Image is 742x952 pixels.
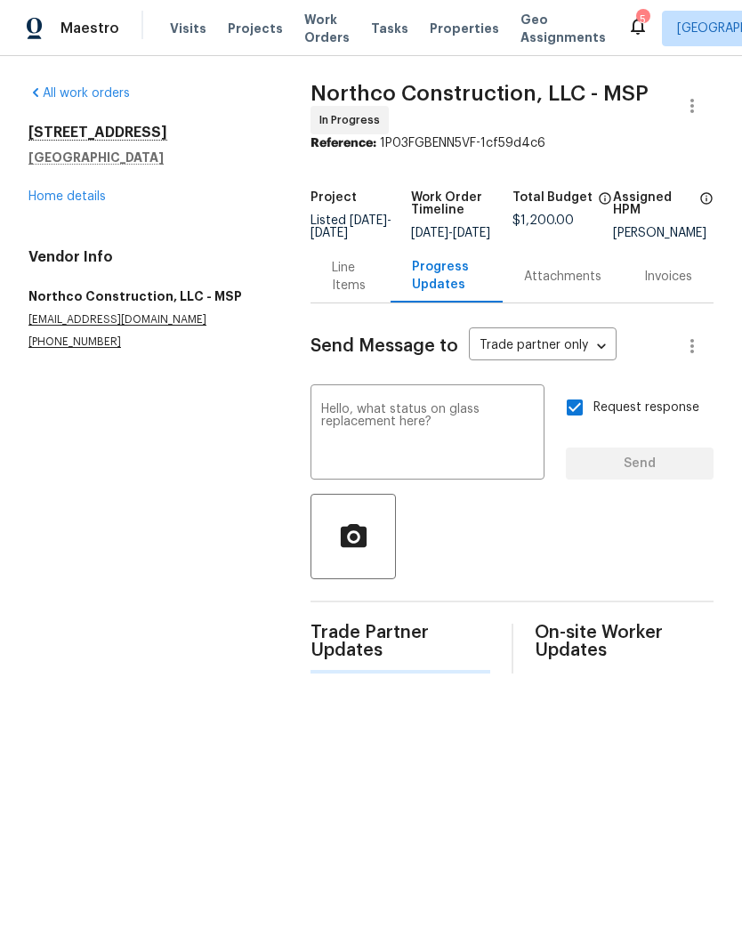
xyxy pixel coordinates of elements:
span: Visits [170,20,206,37]
div: Invoices [644,268,692,286]
span: Northco Construction, LLC - MSP [311,83,649,104]
span: Maestro [60,20,119,37]
span: Geo Assignments [520,11,606,46]
div: 1P03FGBENN5VF-1cf59d4c6 [311,134,714,152]
span: - [411,227,490,239]
h4: Vendor Info [28,248,268,266]
span: Work Orders [304,11,350,46]
span: Request response [593,399,699,417]
div: Attachments [524,268,601,286]
span: Send Message to [311,337,458,355]
a: Home details [28,190,106,203]
span: [DATE] [411,227,448,239]
div: 5 [636,11,649,28]
span: In Progress [319,111,387,129]
div: Line Items [332,259,369,294]
textarea: Hello, what status on glass replacement here? [321,403,534,465]
span: [DATE] [311,227,348,239]
span: $1,200.00 [512,214,574,227]
span: Properties [430,20,499,37]
span: [DATE] [350,214,387,227]
div: [PERSON_NAME] [613,227,714,239]
a: All work orders [28,87,130,100]
h5: Work Order Timeline [411,191,512,216]
span: - [311,214,391,239]
b: Reference: [311,137,376,149]
span: [DATE] [453,227,490,239]
h5: Northco Construction, LLC - MSP [28,287,268,305]
div: Trade partner only [469,332,617,361]
span: Tasks [371,22,408,35]
span: Listed [311,214,391,239]
span: The hpm assigned to this work order. [699,191,714,227]
span: On-site Worker Updates [535,624,714,659]
div: Progress Updates [412,258,481,294]
span: Trade Partner Updates [311,624,489,659]
span: Projects [228,20,283,37]
span: The total cost of line items that have been proposed by Opendoor. This sum includes line items th... [598,191,612,214]
h5: Project [311,191,357,204]
h5: Total Budget [512,191,593,204]
h5: Assigned HPM [613,191,694,216]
